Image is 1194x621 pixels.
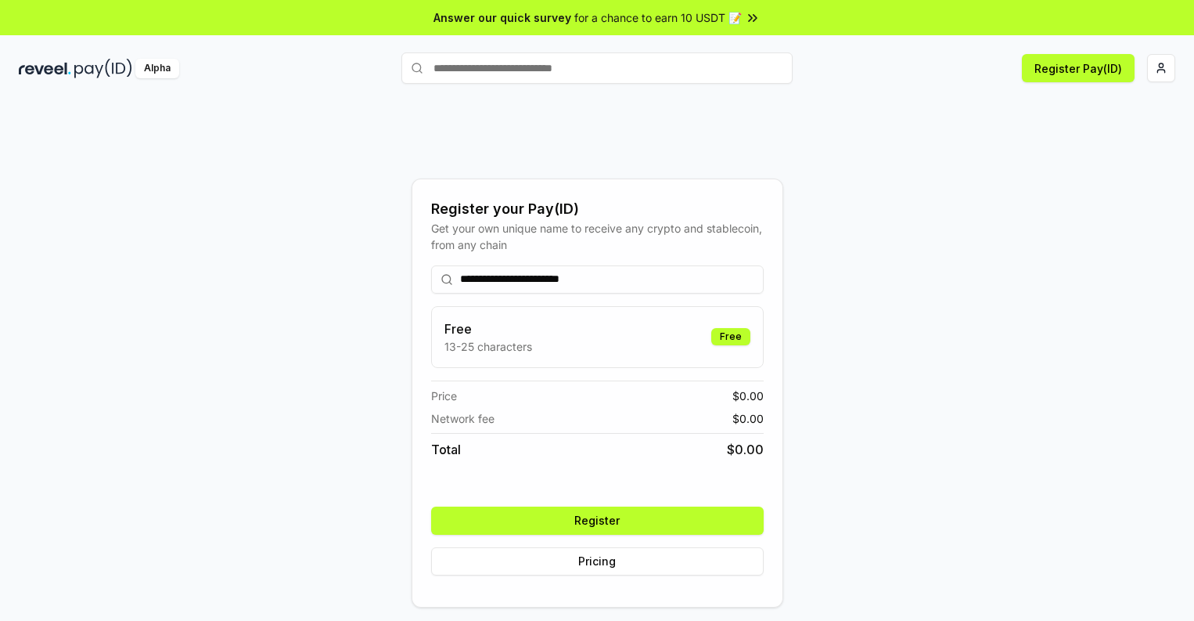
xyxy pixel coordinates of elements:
[135,59,179,78] div: Alpha
[727,440,764,459] span: $ 0.00
[431,507,764,535] button: Register
[574,9,742,26] span: for a chance to earn 10 USDT 📝
[431,220,764,253] div: Get your own unique name to receive any crypto and stablecoin, from any chain
[732,410,764,427] span: $ 0.00
[444,320,532,338] h3: Free
[433,9,571,26] span: Answer our quick survey
[444,338,532,355] p: 13-25 characters
[74,59,132,78] img: pay_id
[431,198,764,220] div: Register your Pay(ID)
[431,547,764,576] button: Pricing
[431,410,495,427] span: Network fee
[431,388,457,404] span: Price
[732,388,764,404] span: $ 0.00
[711,328,750,345] div: Free
[19,59,71,78] img: reveel_dark
[1022,54,1135,82] button: Register Pay(ID)
[431,440,461,459] span: Total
